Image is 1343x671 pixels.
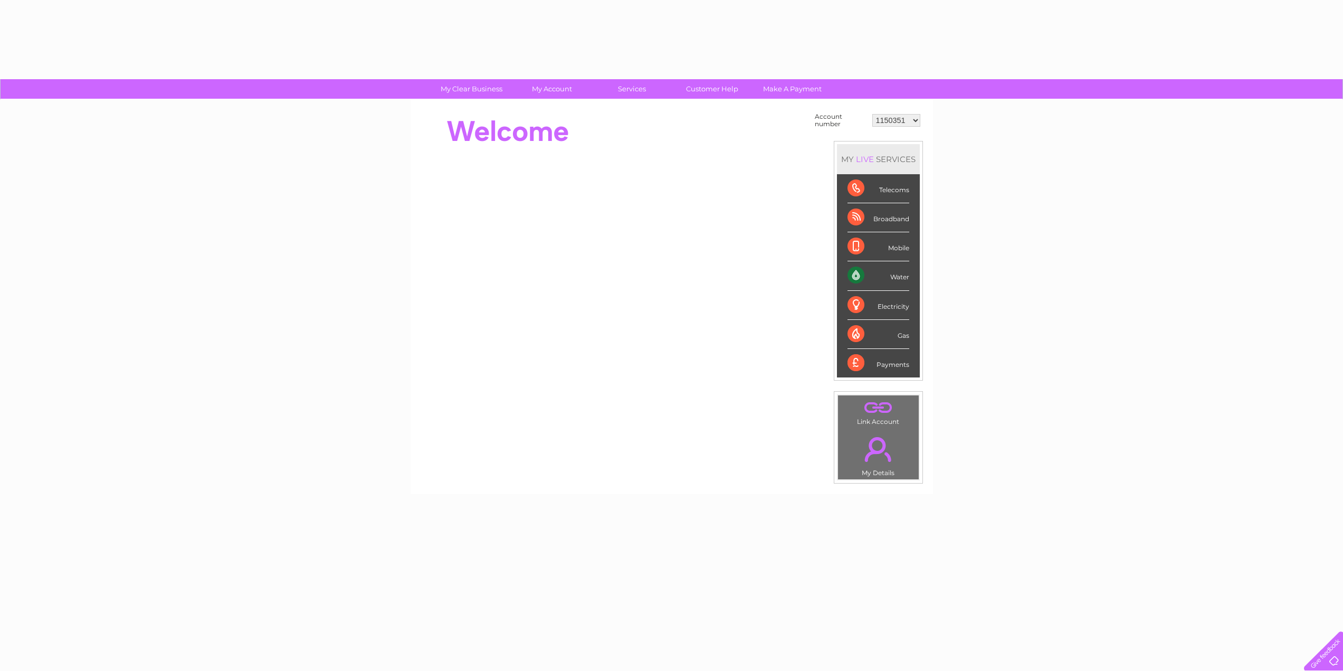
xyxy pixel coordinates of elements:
[841,431,916,468] a: .
[847,320,909,349] div: Gas
[854,154,876,164] div: LIVE
[588,79,675,99] a: Services
[428,79,515,99] a: My Clear Business
[847,349,909,377] div: Payments
[847,291,909,320] div: Electricity
[837,144,920,174] div: MY SERVICES
[847,203,909,232] div: Broadband
[847,174,909,203] div: Telecoms
[837,428,919,480] td: My Details
[669,79,756,99] a: Customer Help
[847,232,909,261] div: Mobile
[749,79,836,99] a: Make A Payment
[812,110,870,130] td: Account number
[847,261,909,290] div: Water
[508,79,595,99] a: My Account
[841,398,916,417] a: .
[837,395,919,428] td: Link Account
